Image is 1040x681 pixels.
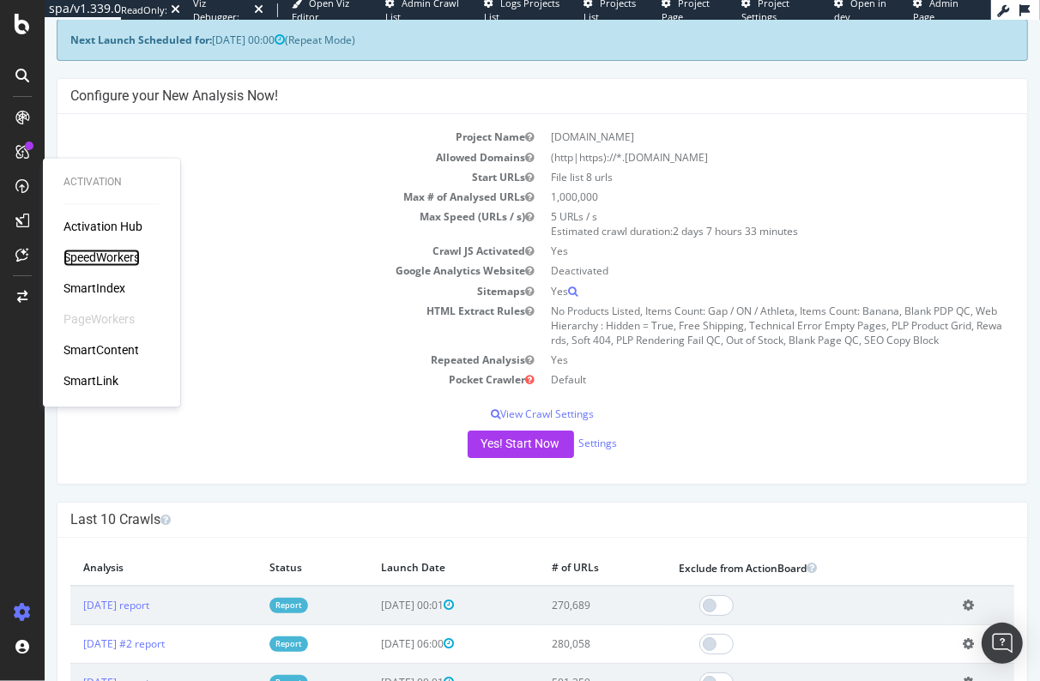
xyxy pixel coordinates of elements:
td: [DOMAIN_NAME] [498,106,970,126]
td: 280,058 [495,604,621,642]
td: Start URLs [26,147,498,166]
td: Max # of Analysed URLs [26,166,498,186]
td: File list 8 urls [498,147,970,166]
td: No Products Listed, Items Count: Gap / ON / Athleta, Items Count: Banana, Blank PDP QC, Web Hiera... [498,280,970,329]
td: Default [498,349,970,369]
a: Report [225,654,263,669]
button: Yes! Start Now [423,410,529,437]
a: SmartIndex [63,280,125,298]
td: HTML Extract Rules [26,280,498,329]
td: Deactivated [498,240,970,260]
div: Activation [63,175,160,190]
td: Yes [498,261,970,280]
td: Pocket Crawler [26,349,498,369]
a: SpeedWorkers [63,250,140,267]
span: [DATE] 00:01 [336,577,409,592]
div: ReadOnly: [121,3,167,17]
a: Report [225,616,263,630]
h4: Configure your New Analysis Now! [26,67,970,84]
div: Open Intercom Messenger [982,623,1023,664]
td: Sitemaps [26,261,498,280]
a: Report [225,577,263,592]
a: [DATE] #2 report [39,616,120,630]
a: [DATE] report [39,654,105,669]
td: 1,000,000 [498,166,970,186]
a: Settings [535,415,573,430]
th: Exclude from ActionBoard [621,530,905,565]
strong: Next Launch Scheduled for: [26,12,167,27]
th: Launch Date [323,530,495,565]
td: Yes [498,329,970,349]
td: Max Speed (URLs / s) [26,186,498,220]
td: Google Analytics Website [26,240,498,260]
a: SmartContent [63,342,139,359]
p: View Crawl Settings [26,386,970,401]
a: Activation Hub [63,219,142,236]
span: 2 days 7 hours 33 minutes [628,203,753,218]
td: Repeated Analysis [26,329,498,349]
td: Yes [498,220,970,240]
td: Crawl JS Activated [26,220,498,240]
td: 5 URLs / s Estimated crawl duration: [498,186,970,220]
a: [DATE] report [39,577,105,592]
span: [DATE] 00:00 [167,12,240,27]
a: SmartLink [63,373,118,390]
td: 270,689 [495,565,621,605]
span: [DATE] 00:01 [336,654,409,669]
h4: Last 10 Crawls [26,491,970,508]
th: Status [212,530,323,565]
td: (http|https)://*.[DOMAIN_NAME] [498,127,970,147]
td: 501,359 [495,642,621,681]
td: Allowed Domains [26,127,498,147]
th: # of URLs [495,530,621,565]
span: [DATE] 06:00 [336,616,409,630]
div: PageWorkers [63,311,135,328]
th: Analysis [26,530,212,565]
td: Project Name [26,106,498,126]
